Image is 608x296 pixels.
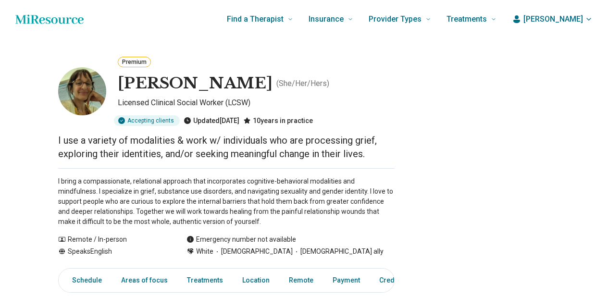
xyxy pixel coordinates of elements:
[114,115,180,126] div: Accepting clients
[283,271,319,290] a: Remote
[447,12,487,26] span: Treatments
[327,271,366,290] a: Payment
[58,134,395,160] p: I use a variety of modalities & work w/ individuals who are processing grief, exploring their ide...
[181,271,229,290] a: Treatments
[118,74,273,94] h1: [PERSON_NAME]
[243,115,313,126] div: 10 years in practice
[186,234,296,245] div: Emergency number not available
[236,271,275,290] a: Location
[293,247,384,257] span: [DEMOGRAPHIC_DATA] ally
[276,78,329,89] p: ( She/Her/Hers )
[213,247,293,257] span: [DEMOGRAPHIC_DATA]
[58,247,167,257] div: Speaks English
[309,12,344,26] span: Insurance
[196,247,213,257] span: White
[184,115,239,126] div: Updated [DATE]
[15,10,84,29] a: Home page
[58,67,106,115] img: Christine Houghton, Licensed Clinical Social Worker (LCSW)
[523,13,583,25] span: [PERSON_NAME]
[373,271,422,290] a: Credentials
[58,234,167,245] div: Remote / In-person
[227,12,284,26] span: Find a Therapist
[58,176,395,227] p: I bring a compassionate, relational approach that incorporates cognitive-behavioral modalities an...
[118,57,151,67] button: Premium
[512,13,593,25] button: [PERSON_NAME]
[115,271,174,290] a: Areas of focus
[369,12,422,26] span: Provider Types
[118,97,395,111] p: Licensed Clinical Social Worker (LCSW)
[61,271,108,290] a: Schedule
